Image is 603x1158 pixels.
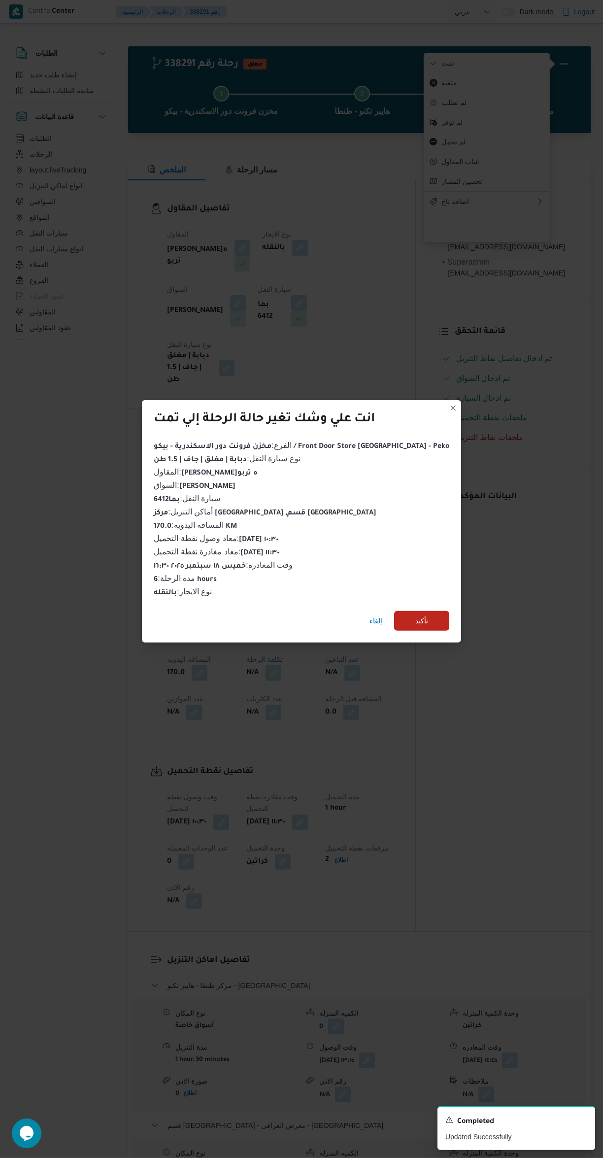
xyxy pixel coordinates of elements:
b: 170.0 KM [154,523,237,531]
span: معاد مغادرة نقطة التحميل : [154,547,279,556]
span: نوع سيارة النقل : [154,454,300,463]
div: انت علي وشك تغير حالة الرحلة إلي تمت [154,412,375,428]
b: 6 hours [154,576,217,584]
span: Completed [457,1116,494,1128]
b: بما6412 [154,496,180,504]
span: سيارة النقل : [154,494,220,503]
b: [PERSON_NAME] [179,483,235,491]
span: مدة الرحلة : [154,574,217,582]
span: المقاول : [154,468,257,476]
span: السواق : [154,481,235,489]
span: أماكن التنزيل : [154,508,376,516]
span: وقت المغادره : [154,561,293,569]
b: [PERSON_NAME]ه تربو [181,470,258,477]
b: [DATE] ١٠:٣٠ [239,536,278,544]
div: Notification [445,1115,587,1128]
b: بالنقله [154,589,177,597]
button: تأكيد [394,611,449,631]
span: الفرع : [154,441,449,449]
button: Closes this modal window [447,402,459,414]
span: تأكيد [415,615,428,627]
b: مخزن فرونت دور الاسكندرية - بيكو / Front Door Store [GEOGRAPHIC_DATA] - Peko [154,443,449,451]
b: [DATE] ١١:٣٠ [240,549,279,557]
iframe: chat widget [10,1119,41,1148]
span: نوع الايجار : [154,587,212,596]
p: Updated Successfully [445,1132,587,1142]
b: دبابة | مغلق | جاف | 1.5 طن [154,456,247,464]
span: المسافه اليدويه : [154,521,237,529]
button: إلغاء [366,611,386,631]
span: معاد وصول نقطة التحميل : [154,534,278,543]
b: مركز [GEOGRAPHIC_DATA] ,قسم [GEOGRAPHIC_DATA] [154,510,376,517]
b: خميس ١٨ سبتمبر ٢٠٢٥ ١٦:٣٠ [154,563,246,571]
span: إلغاء [369,615,382,627]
